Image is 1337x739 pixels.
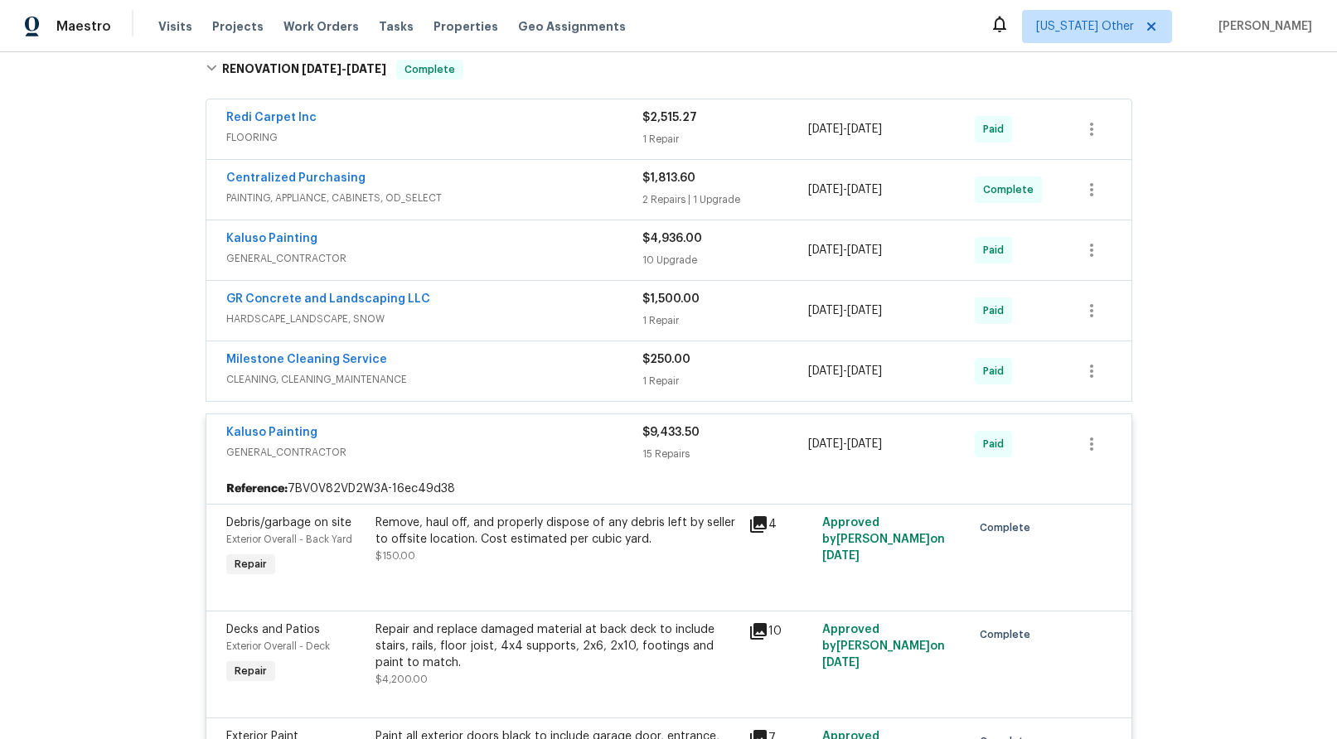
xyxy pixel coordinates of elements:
[808,242,882,258] span: -
[808,121,882,138] span: -
[226,112,317,123] a: Redi Carpet Inc
[226,293,430,305] a: GR Concrete and Landscaping LLC
[375,621,739,671] div: Repair and replace damaged material at back deck to include stairs, rails, floor joist, 4x4 suppo...
[226,481,288,497] b: Reference:
[226,371,642,388] span: CLEANING, CLEANING_MAINTENANCE
[642,354,690,365] span: $250.00
[375,514,739,548] div: Remove, haul off, and properly dispose of any debris left by seller to offsite location. Cost est...
[980,626,1037,643] span: Complete
[346,63,386,75] span: [DATE]
[847,438,882,450] span: [DATE]
[808,184,843,196] span: [DATE]
[808,244,843,256] span: [DATE]
[206,474,1131,504] div: 7BV0V82VD2W3A-16ec49d38
[226,641,330,651] span: Exterior Overall - Deck
[226,517,351,529] span: Debris/garbage on site
[642,233,702,244] span: $4,936.00
[983,121,1010,138] span: Paid
[226,624,320,635] span: Decks and Patios
[642,112,697,123] span: $2,515.27
[158,18,192,35] span: Visits
[808,365,843,377] span: [DATE]
[983,363,1010,379] span: Paid
[228,556,274,572] span: Repair
[642,427,700,438] span: $9,433.50
[398,61,462,78] span: Complete
[983,436,1010,452] span: Paid
[822,624,945,669] span: Approved by [PERSON_NAME] on
[283,18,359,35] span: Work Orders
[56,18,111,35] span: Maestro
[642,446,809,462] div: 15 Repairs
[748,621,813,641] div: 10
[226,427,317,438] a: Kaluso Painting
[226,190,642,206] span: PAINTING, APPLIANCE, CABINETS, OD_SELECT
[226,129,642,146] span: FLOORING
[642,191,809,208] div: 2 Repairs | 1 Upgrade
[847,244,882,256] span: [DATE]
[226,233,317,244] a: Kaluso Painting
[847,123,882,135] span: [DATE]
[847,305,882,316] span: [DATE]
[642,252,809,268] div: 10 Upgrade
[226,250,642,267] span: GENERAL_CONTRACTOR
[375,551,415,561] span: $150.00
[226,534,352,544] span: Exterior Overall - Back Yard
[212,18,264,35] span: Projects
[302,63,342,75] span: [DATE]
[822,657,860,669] span: [DATE]
[808,305,843,316] span: [DATE]
[822,517,945,562] span: Approved by [PERSON_NAME] on
[379,21,414,32] span: Tasks
[434,18,498,35] span: Properties
[808,363,882,379] span: -
[642,293,700,305] span: $1,500.00
[226,444,642,461] span: GENERAL_CONTRACTOR
[302,63,386,75] span: -
[808,123,843,135] span: [DATE]
[226,311,642,327] span: HARDSCAPE_LANDSCAPE, SNOW
[983,181,1040,198] span: Complete
[518,18,626,35] span: Geo Assignments
[642,172,695,184] span: $1,813.60
[980,519,1037,536] span: Complete
[642,312,809,329] div: 1 Repair
[808,302,882,319] span: -
[201,43,1137,96] div: RENOVATION [DATE]-[DATE]Complete
[983,302,1010,319] span: Paid
[226,172,366,184] a: Centralized Purchasing
[983,242,1010,258] span: Paid
[642,131,809,147] div: 1 Repair
[748,514,813,534] div: 4
[222,60,386,80] h6: RENOVATION
[1036,18,1134,35] span: [US_STATE] Other
[822,550,860,562] span: [DATE]
[375,674,428,684] span: $4,200.00
[847,184,882,196] span: [DATE]
[808,436,882,452] span: -
[808,181,882,198] span: -
[1212,18,1312,35] span: [PERSON_NAME]
[808,438,843,450] span: [DATE]
[228,663,274,679] span: Repair
[226,354,387,365] a: Milestone Cleaning Service
[642,373,809,389] div: 1 Repair
[847,365,882,377] span: [DATE]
